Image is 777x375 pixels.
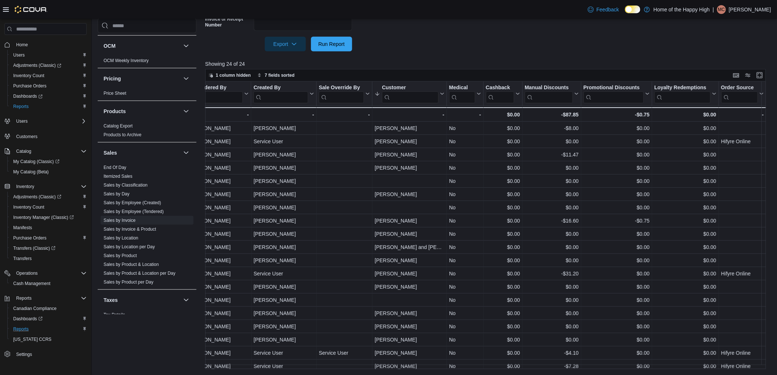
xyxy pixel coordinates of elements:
[583,163,650,172] div: $0.00
[449,124,481,133] div: No
[104,90,126,96] span: Price Sheet
[188,190,249,199] div: [PERSON_NAME]
[486,124,520,133] div: $0.00
[104,271,176,276] a: Sales by Product & Location per Day
[1,293,90,303] button: Reports
[104,191,130,196] a: Sales by Day
[104,262,159,267] a: Sales by Product & Location
[10,213,77,222] a: Inventory Manager (Classic)
[7,202,90,212] button: Inventory Count
[188,203,249,212] div: [PERSON_NAME]
[188,84,249,103] button: Tendered By
[13,326,29,332] span: Reports
[7,324,90,334] button: Reports
[10,51,87,60] span: Users
[525,203,579,212] div: $0.00
[104,75,180,82] button: Pricing
[449,84,481,103] button: Medical
[104,209,164,214] a: Sales by Employee (Tendered)
[375,163,444,172] div: [PERSON_NAME]
[7,314,90,324] a: Dashboards
[13,235,47,241] span: Purchase Orders
[449,163,481,172] div: No
[13,350,35,359] a: Settings
[104,200,161,205] a: Sales by Employee (Created)
[583,150,650,159] div: $0.00
[732,71,741,80] button: Keyboard shortcuts
[13,281,50,286] span: Cash Management
[104,174,133,179] a: Itemized Sales
[654,177,716,185] div: $0.00
[104,149,117,156] h3: Sales
[13,225,32,231] span: Manifests
[104,183,148,188] a: Sales by Classification
[583,84,644,103] div: Promotional Discounts
[253,84,314,103] button: Created By
[486,190,520,199] div: $0.00
[525,177,579,185] div: $0.00
[10,279,53,288] a: Cash Management
[525,84,573,91] div: Manual Discounts
[16,295,32,301] span: Reports
[16,270,38,276] span: Operations
[98,163,196,289] div: Sales
[10,304,59,313] a: Canadian Compliance
[13,336,51,342] span: [US_STATE] CCRS
[10,325,32,333] a: Reports
[717,5,726,14] div: Megan Charlesworth
[10,82,50,90] a: Purchase Orders
[104,58,149,63] a: OCM Weekly Inventory
[16,118,28,124] span: Users
[15,6,47,13] img: Cova
[7,223,90,233] button: Manifests
[13,182,37,191] button: Inventory
[98,56,196,68] div: OCM
[525,230,579,238] div: $0.00
[104,58,149,64] span: OCM Weekly Inventory
[583,84,644,91] div: Promotional Discounts
[7,156,90,167] a: My Catalog (Classic)
[182,296,191,304] button: Taxes
[10,61,87,70] span: Adjustments (Classic)
[10,244,58,253] a: Transfers (Classic)
[216,72,251,78] span: 1 column hidden
[13,104,29,109] span: Reports
[10,223,87,232] span: Manifests
[188,124,249,133] div: [PERSON_NAME]
[182,107,191,116] button: Products
[10,213,87,222] span: Inventory Manager (Classic)
[269,37,301,51] span: Export
[13,256,32,262] span: Transfers
[382,84,438,103] div: Customer
[188,230,249,238] div: [PERSON_NAME]
[7,253,90,264] button: Transfers
[104,209,164,214] span: Sales by Employee (Tendered)
[4,36,87,370] nav: Complex example
[486,216,520,225] div: $0.00
[182,74,191,83] button: Pricing
[13,93,43,99] span: Dashboards
[486,177,520,185] div: $0.00
[13,159,59,165] span: My Catalog (Classic)
[525,110,579,119] div: -$87.85
[486,84,514,103] div: Cashback
[13,117,87,126] span: Users
[253,110,314,119] div: -
[13,269,41,278] button: Operations
[7,243,90,253] a: Transfers (Classic)
[449,177,481,185] div: No
[104,296,180,304] button: Taxes
[486,150,520,159] div: $0.00
[311,37,352,51] button: Run Report
[654,110,716,119] div: $0.00
[104,165,126,170] a: End Of Day
[13,147,34,156] button: Catalog
[104,182,148,188] span: Sales by Classification
[13,294,35,303] button: Reports
[188,216,249,225] div: [PERSON_NAME]
[13,194,61,200] span: Adjustments (Classic)
[104,123,133,129] span: Catalog Export
[10,157,62,166] a: My Catalog (Classic)
[7,101,90,112] button: Reports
